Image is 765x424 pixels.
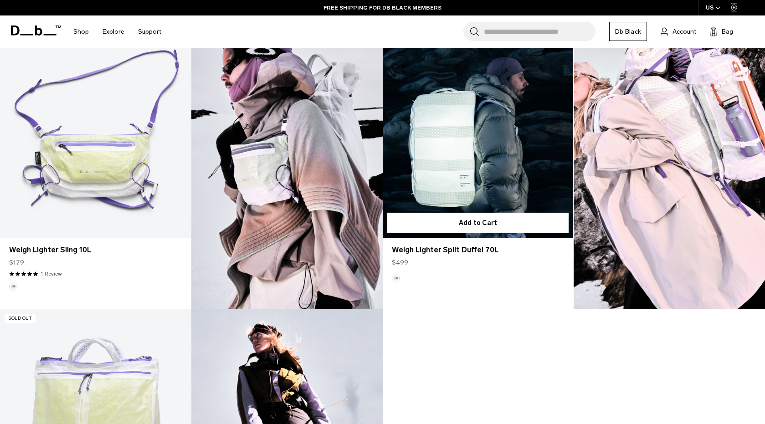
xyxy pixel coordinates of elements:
[392,245,565,255] a: Weigh Lighter Split Duffel 70L
[710,26,733,37] button: Bag
[73,15,89,48] a: Shop
[722,27,733,36] span: Bag
[392,274,400,282] button: Aurora
[9,282,17,291] button: Aurora
[67,15,168,48] nav: Main Navigation
[103,15,124,48] a: Explore
[383,26,574,238] a: Weigh Lighter Split Duffel 70L
[609,22,647,41] a: Db Black
[574,26,765,309] img: Content block image
[392,258,408,267] span: $499
[9,245,182,255] a: Weigh Lighter Sling 10L
[661,26,696,37] a: Account
[5,314,36,323] p: Sold Out
[323,4,442,12] a: FREE SHIPPING FOR DB BLACK MEMBERS
[9,258,24,267] span: $179
[41,270,62,278] a: 1 reviews
[673,27,696,36] span: Account
[191,26,383,309] img: Content block image
[387,213,569,233] button: Add to Cart
[138,15,161,48] a: Support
